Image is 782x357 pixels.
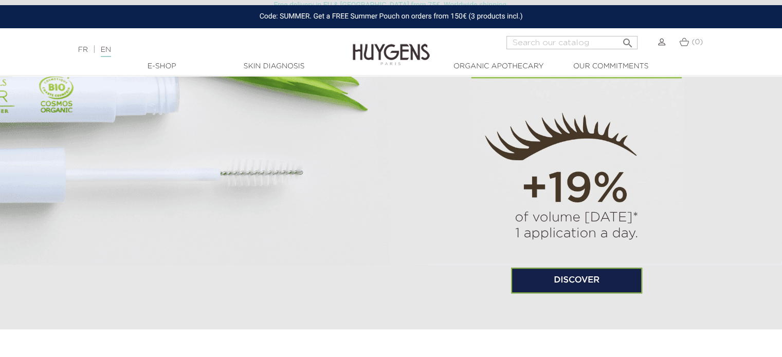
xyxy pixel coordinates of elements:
i:  [621,34,633,46]
img: cils sourcils [469,16,684,210]
span: (0) [692,39,703,46]
a: FR [78,46,88,53]
a: E-Shop [111,61,213,72]
img: Huygens [353,27,430,67]
a: Discover [511,268,642,293]
a: Our commitments [559,61,662,72]
a: EN [101,46,111,57]
div: | [73,44,318,56]
a: Skin Diagnosis [223,61,325,72]
button:  [618,33,636,47]
input: Search [506,36,638,49]
a: Organic Apothecary [447,61,550,72]
p: of volume [DATE]* 1 application a day. [469,210,684,242]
